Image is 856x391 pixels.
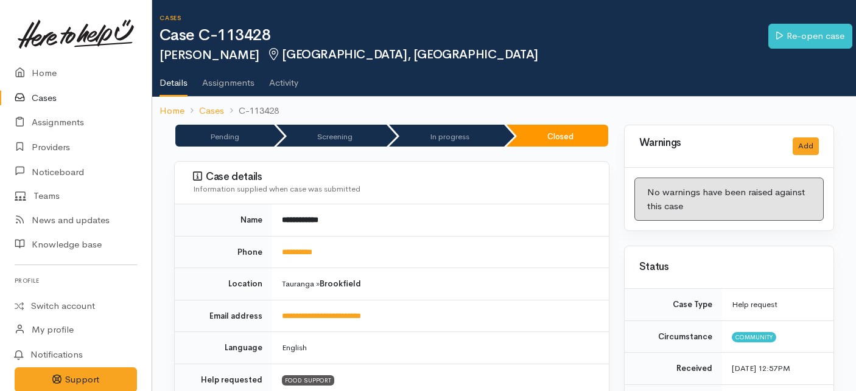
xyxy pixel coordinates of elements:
[160,61,188,97] a: Details
[175,300,272,332] td: Email address
[267,47,538,62] span: [GEOGRAPHIC_DATA], [GEOGRAPHIC_DATA]
[389,125,504,147] li: In progress
[639,261,819,273] h3: Status
[507,125,608,147] li: Closed
[634,178,824,221] div: No warnings have been raised against this case
[282,279,361,289] span: Tauranga »
[625,289,722,320] td: Case Type
[175,332,272,364] td: Language
[732,363,790,373] time: [DATE] 12:57PM
[224,104,279,118] li: C-113428
[272,332,609,364] td: English
[160,15,768,21] h6: Cases
[199,104,224,118] a: Cases
[202,61,254,95] a: Assignments
[15,272,137,289] h6: Profile
[722,289,833,320] td: Help request
[625,320,722,353] td: Circumstance
[276,125,387,147] li: Screening
[625,353,722,385] td: Received
[282,375,334,385] span: FOOD SUPPORT
[639,137,778,149] h3: Warnings
[175,125,274,147] li: Pending
[793,137,819,155] button: Add
[175,236,272,268] td: Phone
[193,183,594,195] div: Information supplied when case was submitted
[175,268,272,300] td: Location
[160,104,184,118] a: Home
[160,27,768,44] h1: Case C-113428
[152,97,856,125] nav: breadcrumb
[269,61,298,95] a: Activity
[175,204,272,236] td: Name
[320,279,361,289] b: Brookfield
[160,48,768,62] h2: [PERSON_NAME]
[732,332,776,342] span: Community
[768,24,852,49] a: Re-open case
[193,171,594,183] h3: Case details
